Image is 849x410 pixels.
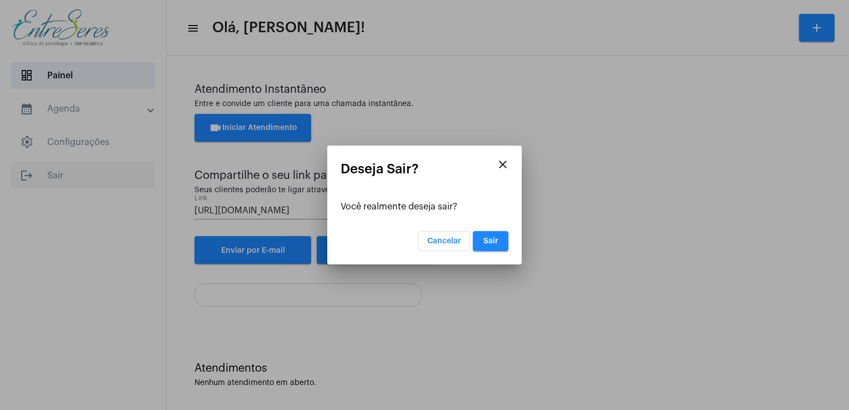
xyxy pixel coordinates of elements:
[483,237,498,245] span: Sair
[341,162,508,176] mat-card-title: Deseja Sair?
[418,231,470,251] button: Cancelar
[427,237,461,245] span: Cancelar
[341,202,508,212] div: Você realmente deseja sair?
[496,158,510,171] mat-icon: close
[473,231,508,251] button: Sair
